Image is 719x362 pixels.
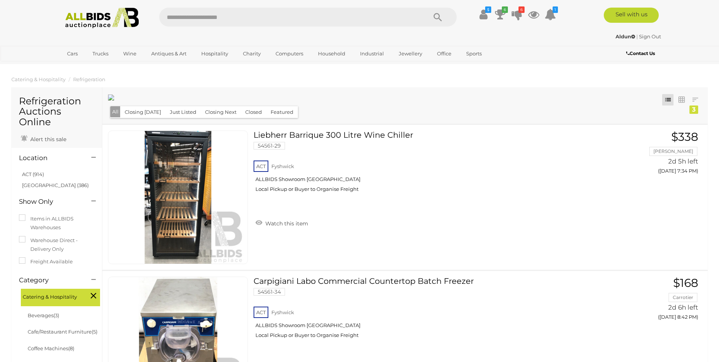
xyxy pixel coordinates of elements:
h4: Location [19,154,80,162]
a: Office [432,47,456,60]
span: | [636,33,638,39]
span: (5) [92,329,97,335]
a: Cars [62,47,83,60]
a: Liebherr Barrique 300 Litre Wine Chiller 54561-29 ACT Fyshwick ALLBIDS Showroom [GEOGRAPHIC_DATA]... [259,131,601,198]
span: Catering & Hospitality [23,291,80,301]
button: Closing Next [201,106,241,118]
button: Closing [DATE] [120,106,166,118]
a: Sell with us [604,8,659,23]
a: [GEOGRAPHIC_DATA] (386) [22,182,89,188]
a: Alert this sale [19,133,68,144]
a: Aldun [616,33,636,39]
span: (3) [53,312,59,318]
a: Trucks [88,47,113,60]
span: Alert this sale [28,136,66,143]
img: categorybanner-whitegoodsale.jpg [108,94,114,101]
b: Contact Us [626,50,655,56]
label: Items in ALLBIDS Warehouses [19,214,94,232]
a: Refrigeration [73,76,105,82]
a: Charity [238,47,266,60]
img: Allbids.com.au [61,8,143,28]
button: Search [419,8,457,27]
a: Beverages(3) [28,312,59,318]
i: 6 [502,6,508,13]
span: $338 [671,130,698,144]
div: 3 [689,105,698,114]
label: Freight Available [19,257,73,266]
label: Warehouse Direct - Delivery Only [19,236,94,254]
a: Antiques & Art [146,47,191,60]
a: Contact Us [626,49,657,58]
a: Industrial [355,47,389,60]
a: $ [478,8,489,21]
a: [GEOGRAPHIC_DATA] [62,60,126,72]
a: $338 [PERSON_NAME] 2d 5h left ([DATE] 7:34 PM) [612,131,700,178]
a: ACT (914) [22,171,44,177]
a: Hospitality [196,47,233,60]
img: 54561-29a.jpg [112,131,244,264]
a: Carpigiani Labo Commercial Countertop Batch Freezer 54561-34 ACT Fyshwick ALLBIDS Showroom [GEOGR... [259,277,601,344]
a: 1 [545,8,556,21]
span: (8) [68,345,74,351]
a: 6 [511,8,523,21]
strong: Aldun [616,33,635,39]
button: Featured [266,106,298,118]
span: $168 [673,276,698,290]
i: 1 [553,6,558,13]
a: Household [313,47,350,60]
a: 6 [495,8,506,21]
i: 6 [518,6,525,13]
button: All [110,106,121,117]
a: Sign Out [639,33,661,39]
button: Just Listed [165,106,201,118]
a: Cafe/Restaurant Furniture(5) [28,329,97,335]
a: Watch this item [254,217,310,228]
span: Watch this item [263,220,308,227]
a: Wine [118,47,141,60]
h4: Category [19,277,80,284]
a: Coffee Machines(8) [28,345,74,351]
a: Computers [271,47,308,60]
button: Closed [241,106,266,118]
a: Catering & Hospitality [11,76,66,82]
a: $168 Carrotier 2d 6h left ([DATE] 8:42 PM) [612,277,700,324]
i: $ [485,6,491,13]
a: Jewellery [394,47,427,60]
h4: Show Only [19,198,80,205]
a: Sports [461,47,487,60]
h1: Refrigeration Auctions Online [19,96,94,127]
